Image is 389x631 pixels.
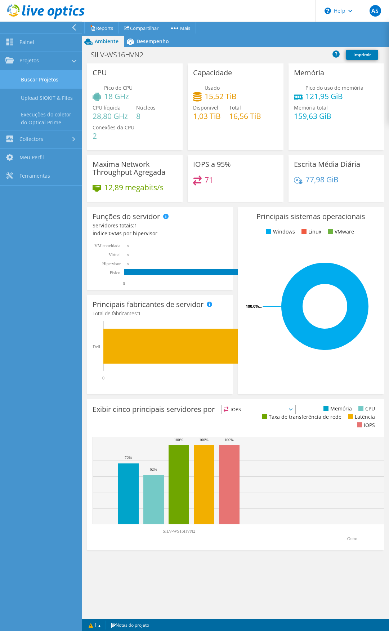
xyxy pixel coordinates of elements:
span: IOPS [222,405,295,414]
li: IOPS [355,421,375,429]
text: 76% [125,455,132,459]
div: Índice: VMs por hipervisor [93,230,228,237]
div: Servidores totais: [93,222,160,230]
a: Notas do projeto [106,621,154,630]
text: 62% [150,467,157,471]
span: Usado [205,84,220,91]
li: CPU [357,405,375,413]
h4: Total de fabricantes: [93,310,228,317]
span: 0 [109,230,112,237]
h3: IOPS a 95% [193,160,231,168]
text: 0 [128,253,129,257]
text: 100% [224,437,234,442]
h4: 159,63 GiB [294,112,331,120]
span: Núcleos [136,104,156,111]
h4: 16,56 TiB [229,112,261,120]
h4: 15,52 TiB [205,92,237,100]
h4: 121,95 GiB [305,92,363,100]
span: Ambiente [95,38,119,45]
text: 0 [123,281,125,286]
li: Latência [346,413,375,421]
span: 1 [138,310,141,317]
span: Conexões da CPU [93,124,134,131]
text: SILV-WS16HVN2 [163,529,195,534]
h4: 12,89 megabits/s [104,183,164,191]
span: Pico de CPU [104,84,133,91]
a: Compartilhar [119,22,164,34]
span: 1 [134,222,137,229]
li: Windows [264,228,295,236]
h4: 1,03 TiB [193,112,221,120]
li: Taxa de transferência de rede [260,413,341,421]
text: 0 [128,244,129,248]
text: Dell [93,344,100,349]
span: Memória total [294,104,328,111]
svg: \n [325,8,331,14]
text: 100% [199,437,209,442]
span: Desempenho [137,38,169,45]
tspan: ... [259,303,262,309]
tspan: 100.0% [246,303,259,309]
tspan: Físico [110,270,120,275]
text: Outro [347,536,357,541]
a: Reports [84,22,119,34]
li: VMware [326,228,354,236]
h4: 71 [205,176,213,184]
text: Virtual [109,252,121,257]
h4: 77,98 GiB [305,175,339,183]
span: Total [229,104,241,111]
h3: Memória [294,69,324,77]
h3: Funções do servidor [93,213,160,221]
h3: Maxima Network Throughput Agregada [93,160,177,176]
span: AS [370,5,381,17]
text: VM convidada [94,243,120,248]
text: 0 [128,262,129,266]
span: Disponível [193,104,218,111]
h3: Principais sistemas operacionais [243,213,379,221]
h3: Escrita Média Diária [294,160,360,168]
li: Memória [322,405,352,413]
text: 100% [174,437,183,442]
h3: Principais fabricantes de servidor [93,301,204,308]
h3: Capacidade [193,69,232,77]
text: 0 [102,376,104,381]
h3: CPU [93,69,107,77]
h1: SILV-WS16HVN2 [88,51,155,59]
span: Pico do uso de memória [305,84,363,91]
a: Imprimir [346,50,378,60]
li: Linux [300,228,321,236]
h4: 28,80 GHz [93,112,128,120]
span: CPU líquida [93,104,121,111]
a: Mais [164,22,196,34]
a: 1 [84,621,106,630]
h4: 2 [93,132,134,140]
h4: 18 GHz [104,92,133,100]
text: Hipervisor [102,261,121,266]
h4: 8 [136,112,156,120]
